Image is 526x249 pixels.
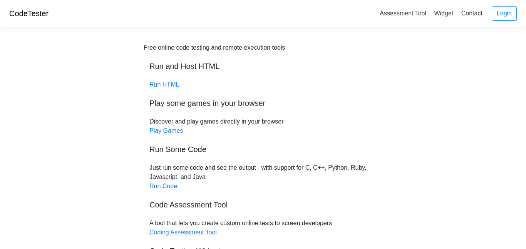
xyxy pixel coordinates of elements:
[149,229,217,236] a: Coding Assessment Tool
[144,43,285,52] div: Free online code testing and remote execution tools
[149,81,179,88] a: Run HTML
[9,9,49,18] a: CodeTester
[377,7,429,20] a: Assessment Tool
[149,127,183,134] a: Play Games
[149,99,377,108] h5: Play some games in your browser
[492,6,517,21] a: Login
[149,183,177,189] a: Run Code
[431,7,456,20] a: Widget
[149,145,377,154] h5: Run Some Code
[458,7,486,20] a: Contact
[149,62,377,71] h5: Run and Host HTML
[149,200,377,209] h5: Code Assessment Tool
